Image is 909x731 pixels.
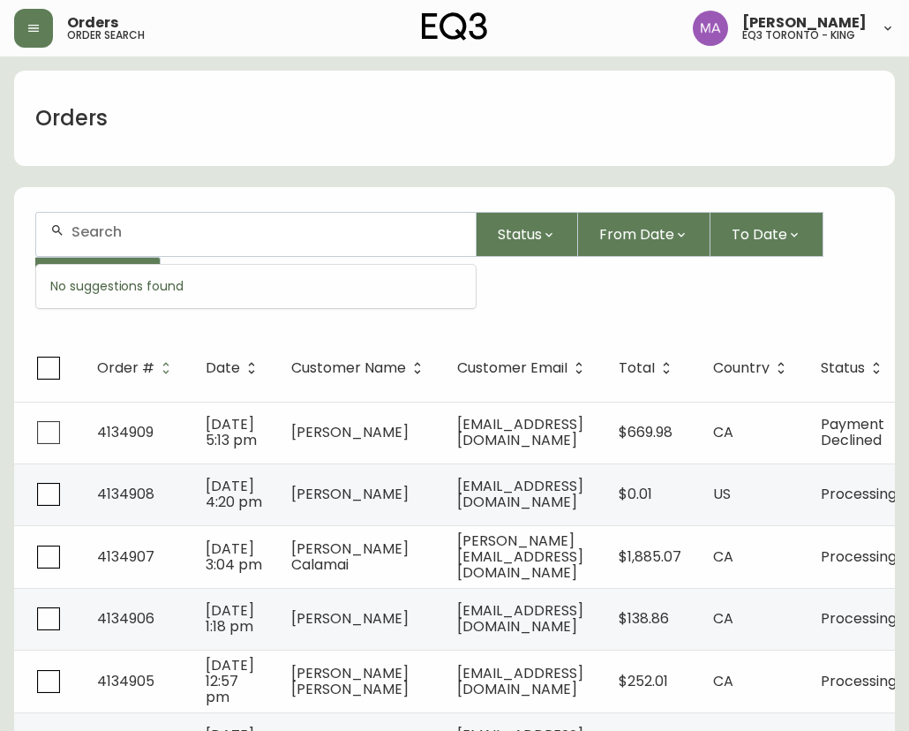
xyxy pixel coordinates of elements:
span: CA [713,422,733,442]
span: [DATE] 5:13 pm [206,414,257,450]
span: CA [713,546,733,567]
button: Status [477,212,578,257]
span: Total [619,363,655,373]
span: Country [713,363,770,373]
span: Customer Name [291,360,429,376]
span: $252.01 [619,671,668,691]
span: Total [619,360,678,376]
span: $1,885.07 [619,546,681,567]
span: [PERSON_NAME] [291,422,409,442]
span: Processing [821,484,897,504]
span: [DATE] 12:57 pm [206,655,254,707]
button: From Date [578,212,710,257]
span: 4134905 [97,671,154,691]
span: [EMAIL_ADDRESS][DOMAIN_NAME] [457,663,583,699]
span: [DATE] 4:20 pm [206,476,262,512]
span: CA [713,671,733,691]
span: Payment Declined [821,414,884,450]
span: Customer Name [291,363,406,373]
span: Order # [97,360,177,376]
input: Search [71,223,462,240]
span: Status [821,363,865,373]
span: Country [713,360,793,376]
h5: order search [67,30,145,41]
span: 4134908 [97,484,154,504]
span: [PERSON_NAME] [291,484,409,504]
span: Processing [821,546,897,567]
span: Date [206,360,263,376]
h5: eq3 toronto - king [742,30,855,41]
span: $138.86 [619,608,669,629]
button: To Date [710,212,823,257]
span: 4134906 [97,608,154,629]
span: 4134909 [97,422,154,442]
span: [EMAIL_ADDRESS][DOMAIN_NAME] [457,476,583,512]
span: Date [206,363,240,373]
span: [EMAIL_ADDRESS][DOMAIN_NAME] [457,414,583,450]
span: Customer Email [457,360,590,376]
span: Status [821,360,888,376]
span: From Date [599,223,674,245]
span: Processing [821,608,897,629]
span: To Date [732,223,787,245]
span: [DATE] 3:04 pm [206,539,262,575]
span: Customer Email [457,363,567,373]
button: More Filters [35,257,161,299]
span: [PERSON_NAME] [291,608,409,629]
span: $0.01 [619,484,652,504]
span: $669.98 [619,422,672,442]
span: 4134907 [97,546,154,567]
img: logo [422,12,487,41]
span: Status [498,223,542,245]
span: [DATE] 1:18 pm [206,600,254,637]
span: Orders [67,16,118,30]
span: US [713,484,731,504]
span: Processing [821,671,897,691]
span: Order # [97,363,154,373]
span: [EMAIL_ADDRESS][DOMAIN_NAME] [457,600,583,637]
span: [PERSON_NAME][EMAIL_ADDRESS][DOMAIN_NAME] [457,531,583,583]
span: [PERSON_NAME] [742,16,867,30]
span: [PERSON_NAME] Calamai [291,539,409,575]
div: No suggestions found [36,265,476,308]
span: CA [713,608,733,629]
h1: Orders [35,103,108,133]
span: [PERSON_NAME] [PERSON_NAME] [291,663,409,699]
img: 4f0989f25cbf85e7eb2537583095d61e [693,11,728,46]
